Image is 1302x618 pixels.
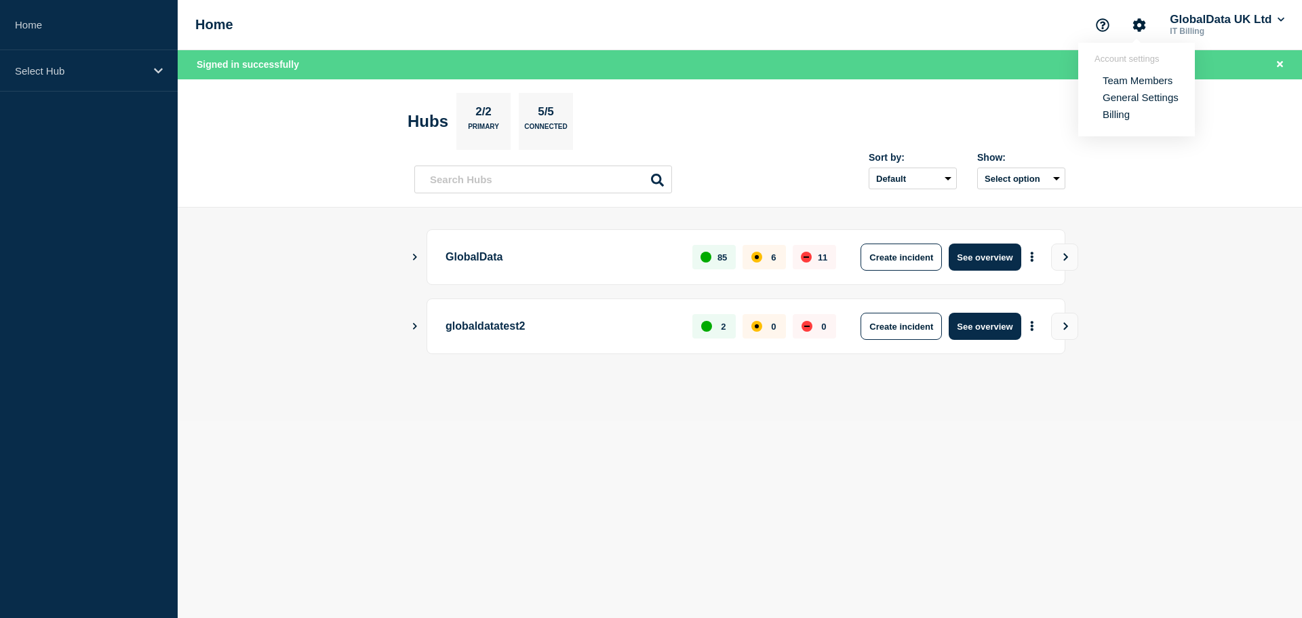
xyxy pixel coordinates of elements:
p: 0 [821,322,826,332]
p: Select Hub [15,65,145,77]
h1: Home [195,17,233,33]
button: See overview [949,244,1021,271]
button: More actions [1023,245,1041,270]
p: 11 [818,252,827,263]
div: Sort by: [869,152,957,163]
button: Create incident [861,244,942,271]
p: IT Billing [1167,26,1287,36]
div: down [802,321,812,332]
p: Primary [468,123,499,137]
div: affected [751,321,762,332]
p: globaldatatest2 [446,313,677,340]
a: Billing [1103,109,1130,120]
a: Team Members [1103,75,1172,86]
p: 6 [771,252,776,263]
p: Connected [524,123,567,137]
button: Support [1088,11,1117,39]
select: Sort by [869,168,957,189]
button: GlobalData UK Ltd [1167,13,1287,26]
div: Show: [977,152,1065,163]
button: See overview [949,313,1021,340]
button: Show Connected Hubs [412,322,418,332]
a: General Settings [1103,92,1179,103]
button: More actions [1023,314,1041,339]
div: affected [751,252,762,263]
button: Create incident [861,313,942,340]
p: 0 [771,322,776,332]
div: up [701,321,712,332]
span: Signed in successfully [197,59,299,70]
button: Select option [977,168,1065,189]
p: 2 [721,322,726,332]
header: Account settings [1094,54,1179,64]
p: GlobalData [446,244,677,271]
div: down [801,252,812,263]
button: Show Connected Hubs [412,252,418,263]
button: Close banner [1271,57,1288,73]
input: Search Hubs [414,166,672,193]
p: 5/5 [533,105,559,123]
p: 2/2 [471,105,497,123]
p: 85 [717,252,727,263]
button: Account settings [1125,11,1153,39]
div: up [701,252,711,263]
h2: Hubs [408,112,448,131]
button: View [1051,244,1078,271]
button: View [1051,313,1078,340]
